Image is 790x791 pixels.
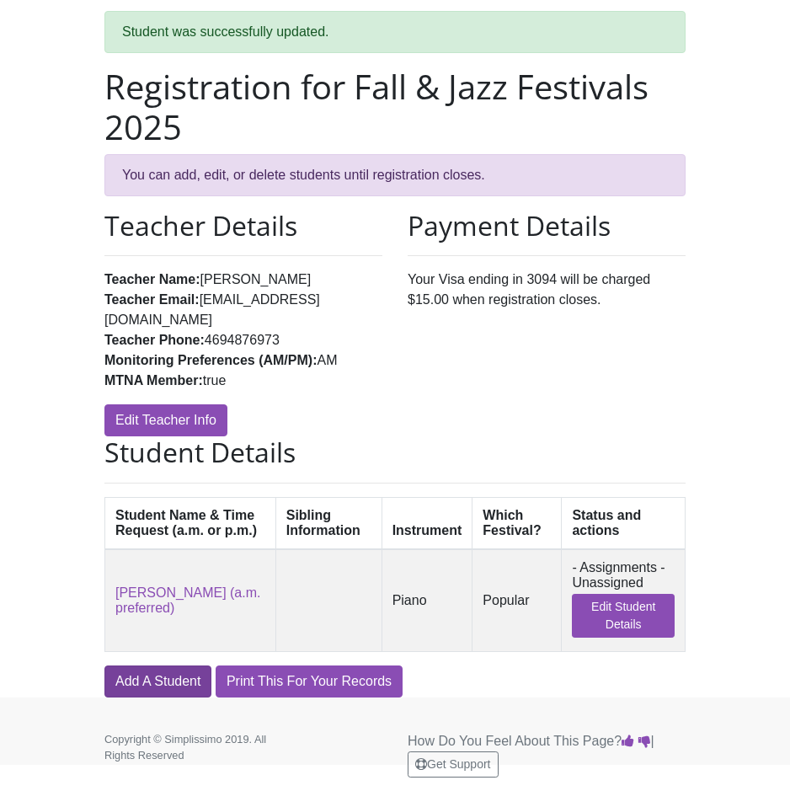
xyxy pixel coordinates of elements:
[104,373,203,387] strong: MTNA Member:
[572,594,675,638] a: Edit Student Details
[104,371,382,391] li: true
[104,67,686,147] h1: Registration for Fall & Jazz Festivals 2025
[105,497,276,549] th: Student Name & Time Request (a.m. or p.m.)
[104,350,382,371] li: AM
[104,11,686,53] div: Student was successfully updated.
[104,270,382,290] li: [PERSON_NAME]
[104,353,317,367] strong: Monitoring Preferences (AM/PM):
[562,549,686,652] td: - Assignments - Unassigned
[395,210,698,436] div: Your Visa ending in 3094 will be charged $15.00 when registration closes.
[104,292,200,307] strong: Teacher Email:
[104,290,382,330] li: [EMAIL_ADDRESS][DOMAIN_NAME]
[104,154,686,196] div: You can add, edit, or delete students until registration closes.
[104,404,227,436] a: Edit Teacher Info
[382,549,472,652] td: Piano
[104,330,382,350] li: 4694876973
[562,497,686,549] th: Status and actions
[382,497,472,549] th: Instrument
[104,272,200,286] strong: Teacher Name:
[408,751,499,778] button: Get Support
[408,210,686,242] h2: Payment Details
[472,497,562,549] th: Which Festival?
[216,665,403,697] a: Print This For Your Records
[104,436,686,468] h2: Student Details
[275,497,382,549] th: Sibling Information
[104,333,205,347] strong: Teacher Phone:
[115,585,260,615] a: [PERSON_NAME] (a.m. preferred)
[408,731,686,778] p: How Do You Feel About This Page? |
[472,549,562,652] td: Popular
[104,210,382,242] h2: Teacher Details
[104,731,281,763] p: Copyright © Simplissimo 2019. All Rights Reserved
[104,665,211,697] a: Add A Student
